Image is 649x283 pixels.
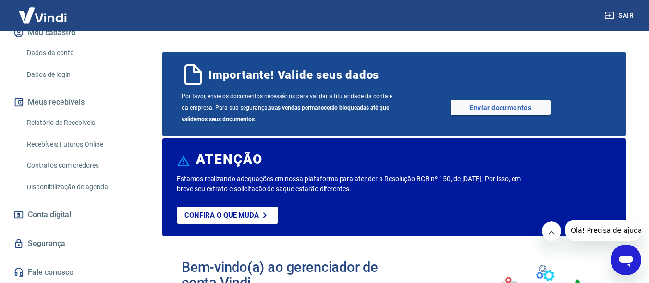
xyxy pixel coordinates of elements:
[23,65,132,85] a: Dados de login
[12,0,74,30] img: Vindi
[542,221,561,241] iframe: Fechar mensagem
[28,208,71,221] span: Conta digital
[12,22,132,43] button: Meu cadastro
[177,174,525,194] p: Estamos realizando adequações em nossa plataforma para atender a Resolução BCB nº 150, de [DATE]....
[12,92,132,113] button: Meus recebíveis
[184,211,259,220] p: Confira o que muda
[177,207,278,224] a: Confira o que muda
[23,135,132,154] a: Recebíveis Futuros Online
[12,262,132,283] a: Fale conosco
[23,113,132,133] a: Relatório de Recebíveis
[23,177,132,197] a: Disponibilização de agenda
[565,220,641,241] iframe: Mensagem da empresa
[23,156,132,175] a: Contratos com credores
[182,90,394,125] span: Por favor, envie os documentos necessários para validar a titularidade da conta e da empresa. Par...
[451,100,551,115] a: Enviar documentos
[208,67,379,83] span: Importante! Valide seus dados
[603,7,637,25] button: Sair
[23,43,132,63] a: Dados da conta
[611,245,641,275] iframe: Botão para abrir a janela de mensagens
[182,104,389,123] b: suas vendas permanecerão bloqueadas até que validemos seus documentos
[12,233,132,254] a: Segurança
[12,204,132,225] a: Conta digital
[6,7,81,14] span: Olá! Precisa de ajuda?
[196,155,263,164] h6: ATENÇÃO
